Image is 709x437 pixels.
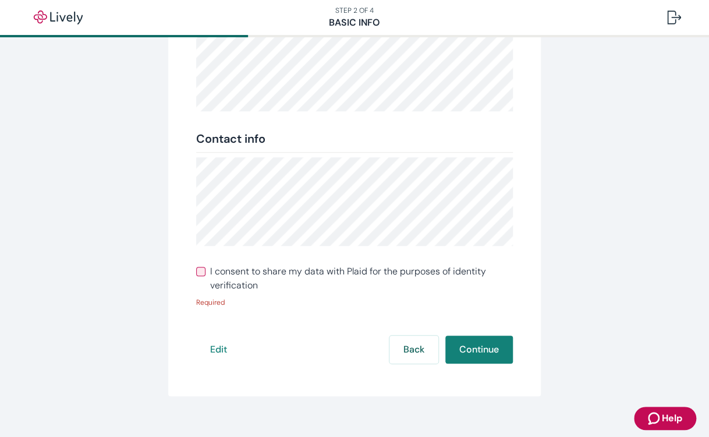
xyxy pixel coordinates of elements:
[196,297,513,308] p: Required
[210,265,513,292] span: I consent to share my data with Plaid for the purposes of identity verification
[648,411,662,425] svg: Zendesk support icon
[389,336,438,364] button: Back
[634,407,696,430] button: Zendesk support iconHelp
[658,3,690,31] button: Log out
[662,411,682,425] span: Help
[26,10,91,24] img: Lively
[196,130,513,147] div: Contact info
[445,336,513,364] button: Continue
[196,336,241,364] button: Edit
